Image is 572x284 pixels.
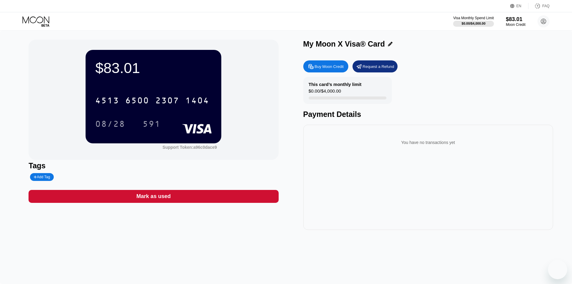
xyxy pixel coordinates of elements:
div: EN [516,4,522,8]
div: FAQ [542,4,549,8]
div: Payment Details [303,110,553,119]
div: $0.00 / $4,000.00 [462,22,486,25]
div: 2307 [155,96,179,106]
div: 1404 [185,96,209,106]
div: 08/28 [95,120,125,130]
div: This card’s monthly limit [309,82,362,87]
div: Add Tag [34,175,50,179]
div: Mark as used [29,190,278,203]
div: My Moon X Visa® Card [303,40,385,48]
div: 08/28 [91,116,130,131]
div: Support Token: a96c0dace9 [162,145,217,150]
div: Tags [29,161,278,170]
div: You have no transactions yet [308,134,548,151]
div: Visa Monthly Spend Limit$0.00/$4,000.00 [453,16,494,27]
div: Buy Moon Credit [315,64,344,69]
div: $83.01 [95,60,212,76]
div: Support Token:a96c0dace9 [162,145,217,150]
div: 6500 [125,96,149,106]
div: EN [510,3,528,9]
div: Moon Credit [506,23,525,27]
div: 4513650023071404 [92,93,213,108]
div: Add Tag [30,173,53,181]
div: Request a Refund [353,60,398,72]
div: Request a Refund [363,64,394,69]
div: 591 [143,120,161,130]
div: 4513 [95,96,119,106]
iframe: Button to launch messaging window [548,260,567,279]
div: 591 [138,116,165,131]
div: Buy Moon Credit [303,60,348,72]
div: FAQ [528,3,549,9]
div: $0.00 / $4,000.00 [309,88,341,96]
div: Visa Monthly Spend Limit [453,16,494,20]
div: $83.01Moon Credit [506,16,525,27]
div: Mark as used [136,193,171,200]
div: $83.01 [506,16,525,23]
